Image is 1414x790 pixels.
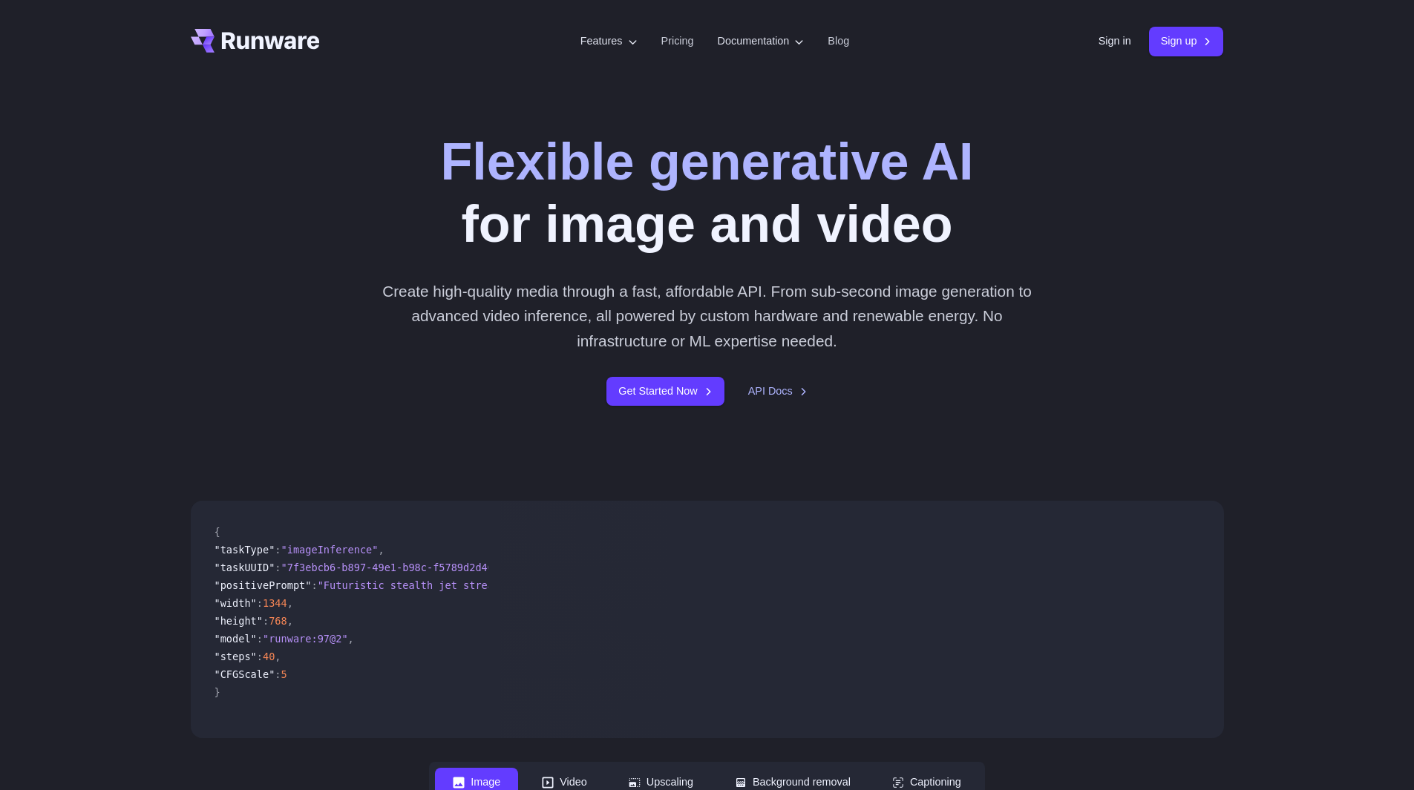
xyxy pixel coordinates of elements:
span: , [378,544,384,556]
span: , [287,597,293,609]
span: 5 [281,668,287,680]
a: Blog [828,33,849,50]
span: 768 [269,615,287,627]
span: : [275,544,281,556]
span: "width" [215,597,257,609]
a: API Docs [748,383,808,400]
span: "Futuristic stealth jet streaking through a neon-lit cityscape with glowing purple exhaust" [318,579,871,591]
span: : [257,633,263,645]
span: : [275,668,281,680]
span: { [215,526,220,538]
span: "taskType" [215,544,275,556]
span: 1344 [263,597,287,609]
label: Features [580,33,638,50]
strong: Flexible generative AI [440,133,973,191]
h1: for image and video [440,131,973,255]
span: : [257,651,263,662]
a: Go to / [191,29,320,53]
span: "positivePrompt" [215,579,312,591]
a: Sign in [1099,33,1131,50]
span: "steps" [215,651,257,662]
a: Get Started Now [606,377,724,406]
span: : [311,579,317,591]
span: 40 [263,651,275,662]
span: "taskUUID" [215,562,275,573]
span: , [287,615,293,627]
span: , [275,651,281,662]
span: "CFGScale" [215,668,275,680]
label: Documentation [718,33,805,50]
span: : [275,562,281,573]
span: "model" [215,633,257,645]
span: "7f3ebcb6-b897-49e1-b98c-f5789d2d40d7" [281,562,512,573]
span: "height" [215,615,263,627]
span: "imageInference" [281,544,379,556]
a: Pricing [661,33,694,50]
span: : [263,615,269,627]
span: } [215,686,220,698]
span: : [257,597,263,609]
span: "runware:97@2" [263,633,348,645]
a: Sign up [1149,27,1224,56]
span: , [348,633,354,645]
p: Create high-quality media through a fast, affordable API. From sub-second image generation to adv... [376,279,1038,353]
